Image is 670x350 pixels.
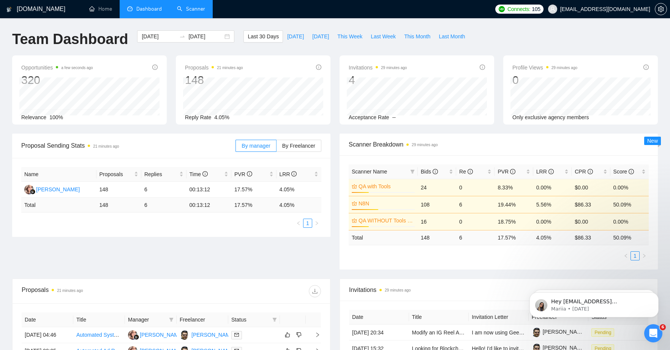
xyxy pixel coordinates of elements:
span: 105 [532,5,540,13]
li: 1 [303,219,312,228]
a: Automated System for Personalized 12-Week Plans [76,332,199,338]
h1: Team Dashboard [12,30,128,48]
td: 6 [456,230,495,245]
time: 29 minutes ago [412,143,438,147]
button: This Month [400,30,435,43]
span: filter [271,314,278,325]
td: Modify an IG Reel Automation Posting Script to a IG Post Automation Script [409,325,469,341]
span: Replies [144,170,178,178]
td: $0.00 [572,213,610,230]
iframe: Intercom live chat [644,324,662,342]
td: 50.09% [610,196,649,213]
td: 6 [141,198,186,213]
span: like [285,332,290,338]
span: crown [352,201,357,206]
img: c1iKeaDyC9pHXJQXmUk0g40TM3sE0rMXz21osXO1jjsCb16zoZlqDQBQw1TD_b2kFE [532,328,541,337]
span: Dashboard [136,6,162,12]
td: 17.57% [231,182,277,198]
td: 24 [418,179,456,196]
a: N8N [359,199,413,208]
th: Freelancer [177,312,228,327]
button: dislike [294,330,303,339]
a: Pending [591,329,617,335]
td: 00:13:12 [186,182,232,198]
a: setting [655,6,667,12]
span: Proposals [100,170,133,178]
span: Bids [421,169,438,175]
span: Proposals [185,63,243,72]
th: Title [73,312,125,327]
button: Last Week [367,30,400,43]
span: filter [167,314,175,325]
span: By Freelancer [282,143,315,149]
div: 320 [21,73,93,87]
span: Acceptance Rate [349,114,389,120]
span: dislike [296,332,302,338]
button: download [309,285,321,297]
td: $86.33 [572,196,610,213]
span: Last Week [371,32,396,41]
td: 0 [456,179,495,196]
span: 4.05% [214,114,229,120]
span: Manager [128,315,166,324]
th: Replies [141,167,186,182]
span: By manager [242,143,270,149]
span: info-circle [316,65,321,70]
span: Scanner Name [352,169,387,175]
td: 19.44% [495,196,533,213]
a: [PERSON_NAME] [532,329,586,335]
li: Previous Page [621,251,630,260]
span: LRR [280,171,297,177]
span: info-circle [433,169,438,174]
button: like [283,330,292,339]
td: 4.05 % [533,230,572,245]
td: 17.57 % [495,230,533,245]
span: Reply Rate [185,114,211,120]
img: gigradar-bm.png [30,189,35,194]
span: Connects: [507,5,530,13]
td: $ 86.33 [572,230,610,245]
td: 17.57 % [231,198,277,213]
td: 148 [96,198,142,213]
iframe: Intercom notifications message [518,276,670,330]
span: -- [392,114,396,120]
td: Automated System for Personalized 12-Week Plans [73,327,125,343]
td: 00:13:12 [186,198,232,213]
span: info-circle [629,169,634,174]
td: 8.33% [495,179,533,196]
span: Status [231,315,269,324]
span: info-circle [548,169,554,174]
span: filter [169,317,174,322]
li: 1 [630,251,640,260]
td: 0.00% [610,179,649,196]
button: left [294,219,303,228]
td: 5.56% [533,196,572,213]
span: Invitations [349,285,648,295]
td: 6 [141,182,186,198]
span: This Month [404,32,430,41]
button: right [640,251,649,260]
a: AS[PERSON_NAME] [128,331,183,337]
div: 148 [185,73,243,87]
span: Last 30 Days [248,32,279,41]
td: 148 [96,182,142,198]
span: to [179,33,185,39]
td: 0.00% [610,213,649,230]
span: Only exclusive agency members [512,114,589,120]
span: info-circle [588,169,593,174]
button: [DATE] [308,30,333,43]
button: left [621,251,630,260]
span: right [309,332,320,337]
span: info-circle [247,171,252,177]
span: [DATE] [287,32,304,41]
li: Previous Page [294,219,303,228]
span: Time [190,171,208,177]
span: left [624,254,628,258]
div: [PERSON_NAME] [191,331,235,339]
time: 21 minutes ago [57,289,83,293]
span: info-circle [291,171,297,177]
span: [DATE] [312,32,329,41]
th: Date [22,312,73,327]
